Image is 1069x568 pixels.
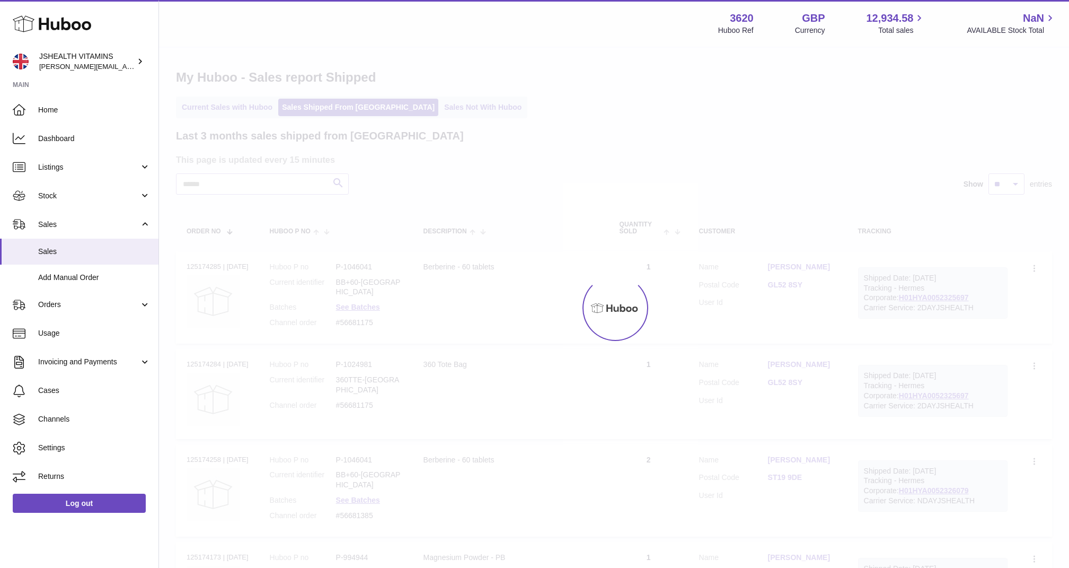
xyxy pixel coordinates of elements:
[802,11,825,25] strong: GBP
[38,471,151,482] span: Returns
[866,11,913,25] span: 12,934.58
[39,51,135,72] div: JSHEALTH VITAMINS
[967,11,1056,36] a: NaN AVAILABLE Stock Total
[13,54,29,69] img: francesca@jshealthvitamins.com
[38,105,151,115] span: Home
[38,162,139,172] span: Listings
[1023,11,1044,25] span: NaN
[38,134,151,144] span: Dashboard
[38,357,139,367] span: Invoicing and Payments
[795,25,825,36] div: Currency
[38,443,151,453] span: Settings
[38,414,151,424] span: Channels
[38,220,139,230] span: Sales
[730,11,754,25] strong: 3620
[38,247,151,257] span: Sales
[38,386,151,396] span: Cases
[39,62,213,71] span: [PERSON_NAME][EMAIL_ADDRESS][DOMAIN_NAME]
[38,191,139,201] span: Stock
[878,25,925,36] span: Total sales
[13,494,146,513] a: Log out
[718,25,754,36] div: Huboo Ref
[38,300,139,310] span: Orders
[38,273,151,283] span: Add Manual Order
[967,25,1056,36] span: AVAILABLE Stock Total
[866,11,925,36] a: 12,934.58 Total sales
[38,328,151,338] span: Usage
